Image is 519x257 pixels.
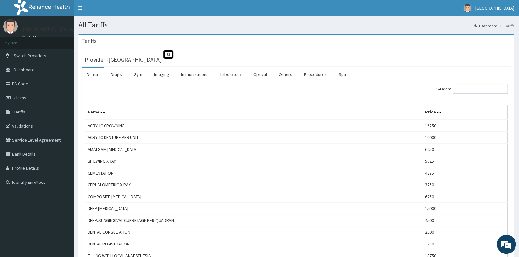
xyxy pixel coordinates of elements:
a: Procedures [299,68,332,81]
a: Others [274,68,297,81]
td: BITEWING XRAY [85,155,422,167]
td: 6250 [422,191,508,203]
td: CEPHALOMETRIC X-RAY [85,179,422,191]
img: User Image [3,19,18,34]
td: ACRYLIC CROWNING [85,120,422,132]
a: Gym [129,68,147,81]
input: Search: [453,84,508,94]
span: Switch Providers [14,53,46,58]
p: [GEOGRAPHIC_DATA] [22,26,75,32]
a: Imaging [149,68,174,81]
a: Laboratory [215,68,247,81]
td: DEEP [MEDICAL_DATA] [85,203,422,214]
h1: All Tariffs [78,21,514,29]
span: St [163,50,173,59]
h3: Tariffs [82,38,97,44]
a: Online [22,35,38,39]
span: [GEOGRAPHIC_DATA] [475,5,514,11]
td: 10000 [422,132,508,144]
a: Spa [334,68,351,81]
span: Claims [14,95,26,101]
td: 16250 [422,120,508,132]
td: 3750 [422,179,508,191]
td: CEMENTATION [85,167,422,179]
td: DENTAL CONSULTATION [85,226,422,238]
img: User Image [463,4,471,12]
td: 6250 [422,144,508,155]
a: Optical [248,68,272,81]
td: ACRYLIC DENTURE PER UNIT [85,132,422,144]
td: 5625 [422,155,508,167]
a: Immunizations [176,68,214,81]
td: DENTAL REGISTRATION [85,238,422,250]
td: 2500 [422,226,508,238]
span: Dashboard [14,67,35,73]
a: Drugs [106,68,127,81]
a: Dashboard [474,23,497,28]
h3: Provider - [GEOGRAPHIC_DATA] [85,57,161,63]
a: Dental [82,68,104,81]
td: 1250 [422,238,508,250]
th: Name [85,105,422,120]
th: Price [422,105,508,120]
td: 15000 [422,203,508,214]
td: DEEP/SUNGINGIVAL CURRETAGE PER QUADRANT [85,214,422,226]
td: 4500 [422,214,508,226]
li: Tariffs [498,23,514,28]
span: Tariffs [14,109,25,115]
td: AMALGAM [MEDICAL_DATA] [85,144,422,155]
label: Search: [436,84,508,94]
td: COMPOSITE [MEDICAL_DATA] [85,191,422,203]
td: 4375 [422,167,508,179]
